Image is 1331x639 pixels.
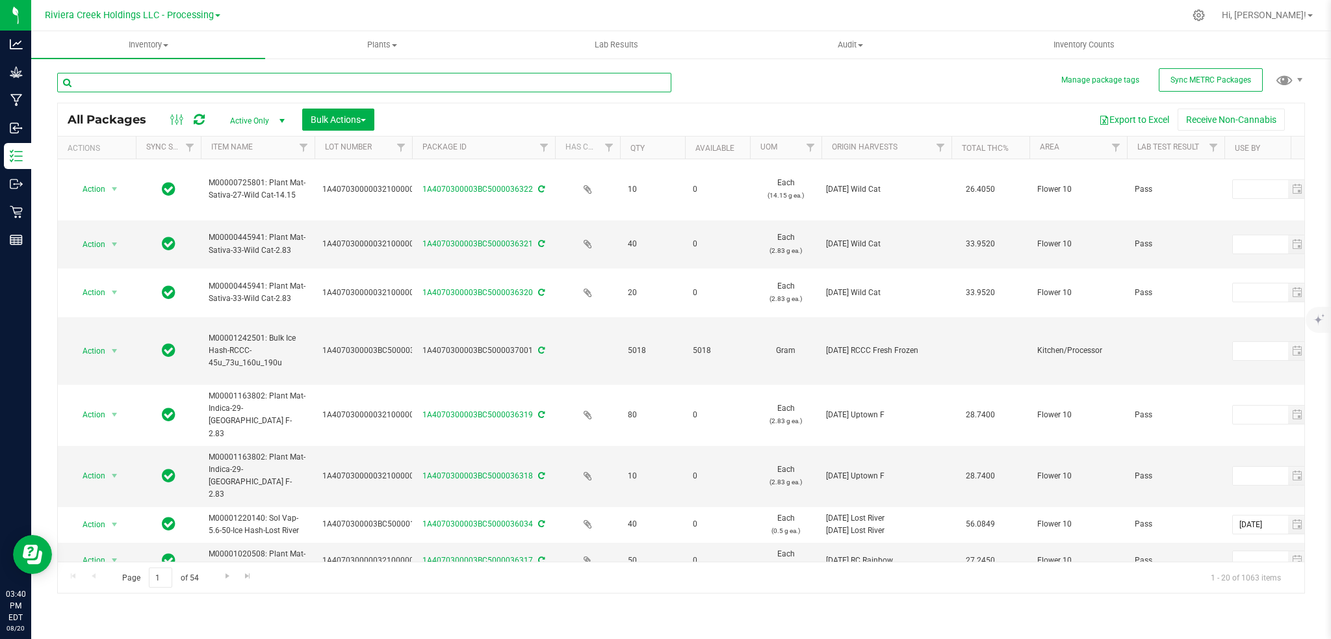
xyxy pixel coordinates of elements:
span: All Packages [68,112,159,127]
span: 1A4070300000321000000145 [322,287,432,299]
span: 27.2450 [959,551,1001,570]
p: (2.83 g ea.) [758,293,814,305]
span: Gram [758,345,814,357]
span: 40 [628,518,677,530]
span: select [107,551,123,569]
span: Each [758,177,814,202]
span: 5018 [628,345,677,357]
span: Hi, [PERSON_NAME]! [1222,10,1306,20]
span: Sync from Compliance System [536,185,545,194]
inline-svg: Retail [10,205,23,218]
span: Each [758,548,814,573]
span: M00001242501: Bulk Ice Hash-RCCC-45u_73u_160u_190u [209,332,307,370]
span: 1A4070300000321000000734 [322,470,432,482]
a: Package ID [422,142,467,151]
a: Inventory [31,31,265,59]
button: Manage package tags [1061,75,1139,86]
span: 0 [693,183,742,196]
span: select [107,342,123,360]
a: Filter [930,137,951,159]
span: 1 - 20 of 1063 items [1200,567,1291,587]
span: Action [71,235,106,254]
a: Filter [293,137,315,159]
span: Pass [1135,238,1217,250]
span: Inventory [31,39,265,51]
span: select [1288,235,1307,254]
span: Sync from Compliance System [536,471,545,480]
a: Item Name [211,142,253,151]
button: Export to Excel [1091,109,1178,131]
span: M00001163802: Plant Mat-Indica-29-[GEOGRAPHIC_DATA] F-2.83 [209,451,307,501]
span: select [1288,180,1307,198]
p: (14.15 g ea.) [758,189,814,202]
a: Filter [599,137,620,159]
span: 0 [693,409,742,421]
button: Sync METRC Packages [1159,68,1263,92]
span: Flower 10 [1037,183,1119,196]
span: Action [71,406,106,424]
span: 33.9520 [959,235,1001,254]
span: 56.0849 [959,515,1001,534]
a: Qty [630,144,645,153]
a: Lot Number [325,142,372,151]
span: Sync METRC Packages [1170,75,1251,85]
span: Flower 10 [1037,238,1119,250]
span: select [107,467,123,485]
span: 1A4070300000321000000145 [322,238,432,250]
span: Flower 10 [1037,554,1119,567]
a: Inventory Counts [967,31,1201,59]
th: Has COA [555,137,620,159]
span: Flower 10 [1037,287,1119,299]
span: Pass [1135,518,1217,530]
span: Pass [1135,409,1217,421]
span: M00000445941: Plant Mat-Sativa-33-Wild Cat-2.83 [209,231,307,256]
p: 08/20 [6,623,25,633]
a: Total THC% [962,144,1009,153]
a: Filter [391,137,412,159]
span: Each [758,231,814,256]
a: Sync Status [146,142,196,151]
span: 10 [628,183,677,196]
span: 0 [693,518,742,530]
span: Sync from Compliance System [536,410,545,419]
a: Area [1040,142,1059,151]
inline-svg: Outbound [10,177,23,190]
span: 40 [628,238,677,250]
p: (0.5 g ea.) [758,525,814,537]
span: select [107,235,123,254]
div: [DATE] Uptown F [826,409,948,421]
span: M00001163802: Plant Mat-Indica-29-[GEOGRAPHIC_DATA] F-2.83 [209,390,307,440]
span: 20 [628,287,677,299]
span: Riviera Creek Holdings LLC - Processing [45,10,214,21]
a: Filter [1203,137,1224,159]
a: Filter [800,137,821,159]
span: 10 [628,470,677,482]
a: Origin Harvests [832,142,898,151]
div: [DATE] RCCC Fresh Frozen [826,345,948,357]
span: select [1288,283,1307,302]
span: Action [71,283,106,302]
span: M00000445941: Plant Mat-Sativa-33-Wild Cat-2.83 [209,280,307,305]
span: Pass [1135,183,1217,196]
span: Each [758,512,814,537]
span: In Sync [162,235,175,253]
a: Use By [1235,144,1260,153]
span: 50 [628,554,677,567]
inline-svg: Manufacturing [10,94,23,107]
p: (2.83 g ea.) [758,244,814,257]
div: [DATE] Wild Cat [826,238,948,250]
span: In Sync [162,180,175,198]
span: Inventory Counts [1036,39,1132,51]
span: 1A4070300000321000000734 [322,409,432,421]
span: In Sync [162,467,175,485]
span: In Sync [162,406,175,424]
div: [DATE] RC Rainbow [826,554,948,567]
div: [DATE] Wild Cat [826,183,948,196]
span: 1A4070300000321000000694 [322,183,432,196]
span: select [107,406,123,424]
span: Pass [1135,554,1217,567]
p: (2.83 g ea.) [758,560,814,573]
span: Pass [1135,287,1217,299]
span: Action [71,342,106,360]
span: Page of 54 [111,567,209,588]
